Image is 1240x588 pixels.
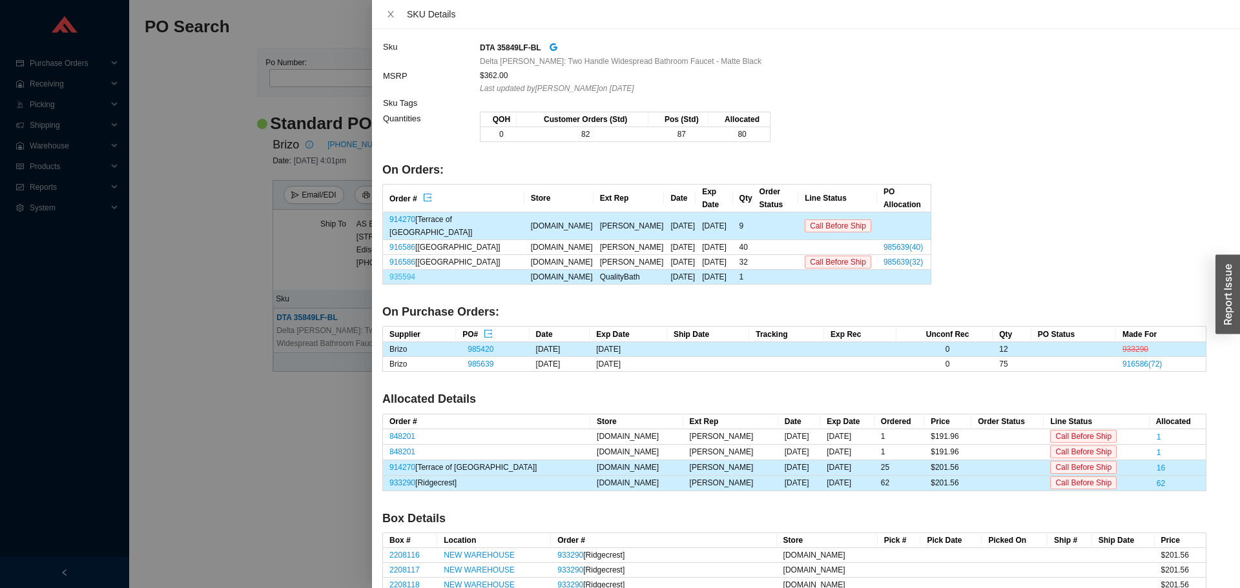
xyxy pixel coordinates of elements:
a: 933290 [389,478,415,487]
td: 9 [733,212,753,240]
th: Exp Date [820,414,874,429]
a: NEW WAREHOUSE [444,551,515,560]
td: [DOMAIN_NAME] [777,548,878,563]
span: Delta [PERSON_NAME]: Two Handle Widespread Bathroom Faucet - Matte Black [480,55,761,68]
button: 62 [1156,476,1166,483]
td: [DATE] [778,429,820,445]
td: [PERSON_NAME] [683,476,778,491]
td: Brizo [383,342,456,357]
button: Close [382,9,399,19]
td: [DATE] [696,255,732,270]
td: [DOMAIN_NAME] [777,563,878,578]
td: [DATE] [590,357,667,372]
td: $201.56 [924,460,971,476]
h4: Allocated Details [382,391,1206,407]
a: 916586 [389,258,415,267]
td: 32 [733,255,753,270]
td: 80 [708,127,770,142]
a: 933290 [557,551,583,560]
td: [DOMAIN_NAME] [590,460,683,476]
th: Tracking [749,327,824,342]
td: [DOMAIN_NAME] [524,240,594,255]
th: Order # [383,185,524,212]
th: Qty [733,185,753,212]
button: 1 [1156,445,1162,452]
button: 16 [1156,461,1166,467]
th: Pick # [878,533,921,548]
th: Ship # [1048,533,1092,548]
th: Location [437,533,551,548]
td: [DATE] [696,212,732,240]
th: Order Status [971,414,1044,429]
span: Call Before Ship [805,256,871,269]
a: 935594 [389,272,415,281]
th: Date [778,414,820,429]
td: [DATE] [820,429,874,445]
strong: DTA 35849LF-BL [480,43,541,52]
a: 985639 [468,360,493,369]
td: [DATE] [778,476,820,491]
td: [DATE] [778,460,820,476]
a: NEW WAREHOUSE [444,565,515,574]
td: $201.56 [1155,548,1206,563]
span: export [423,193,432,203]
td: [[GEOGRAPHIC_DATA]] [383,240,524,255]
th: Made For [1116,327,1206,342]
td: Brizo [383,357,456,372]
td: [DATE] [820,476,874,491]
td: [DATE] [530,357,590,372]
td: 0 [480,127,517,142]
td: Quantities [382,111,479,149]
th: Allocated [708,112,770,127]
a: 2208117 [389,565,420,574]
td: $191.96 [924,445,971,460]
button: export [483,327,493,338]
th: Allocated [1150,414,1206,429]
td: [DOMAIN_NAME] [524,212,594,240]
td: [DATE] [664,212,696,240]
td: [DATE] [664,255,696,270]
th: Ordered [874,414,924,429]
td: [Ridgecrest] [551,563,776,578]
th: Ship Date [1092,533,1155,548]
th: Ext Rep [594,185,665,212]
td: [DOMAIN_NAME] [590,445,683,460]
a: 914270 [389,215,415,224]
th: Order # [551,533,776,548]
a: 985420 [468,345,493,354]
th: Order Status [753,185,799,212]
td: Sku [382,39,479,68]
th: Date [664,185,696,212]
td: $201.56 [924,476,971,491]
th: Picked On [982,533,1048,548]
span: export [484,329,493,340]
td: [PERSON_NAME] [594,240,665,255]
td: [Ridgecrest] [383,476,590,491]
td: 0 [896,342,993,357]
td: [DATE] [664,270,696,285]
th: Line Status [798,185,877,212]
th: PO Status [1031,327,1116,342]
a: google [549,40,558,55]
th: Store [524,185,594,212]
div: SKU Details [407,7,1230,21]
th: Unconf Rec [896,327,993,342]
td: [DATE] [696,240,732,255]
th: QOH [480,112,517,127]
th: Exp Date [696,185,732,212]
td: 87 [648,127,708,142]
td: $201.56 [1155,563,1206,578]
i: Last updated by [PERSON_NAME] on [DATE] [480,84,634,93]
td: [DATE] [664,240,696,255]
th: Qty [993,327,1031,342]
td: 40 [733,240,753,255]
div: $362.00 [480,69,1206,82]
th: Pick Date [920,533,982,548]
th: PO Allocation [877,185,931,212]
td: [DATE] [820,445,874,460]
th: Date [530,327,590,342]
span: 933290 [1122,345,1148,354]
th: Line Status [1044,414,1149,429]
th: Box # [383,533,437,548]
th: Ship Date [667,327,749,342]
